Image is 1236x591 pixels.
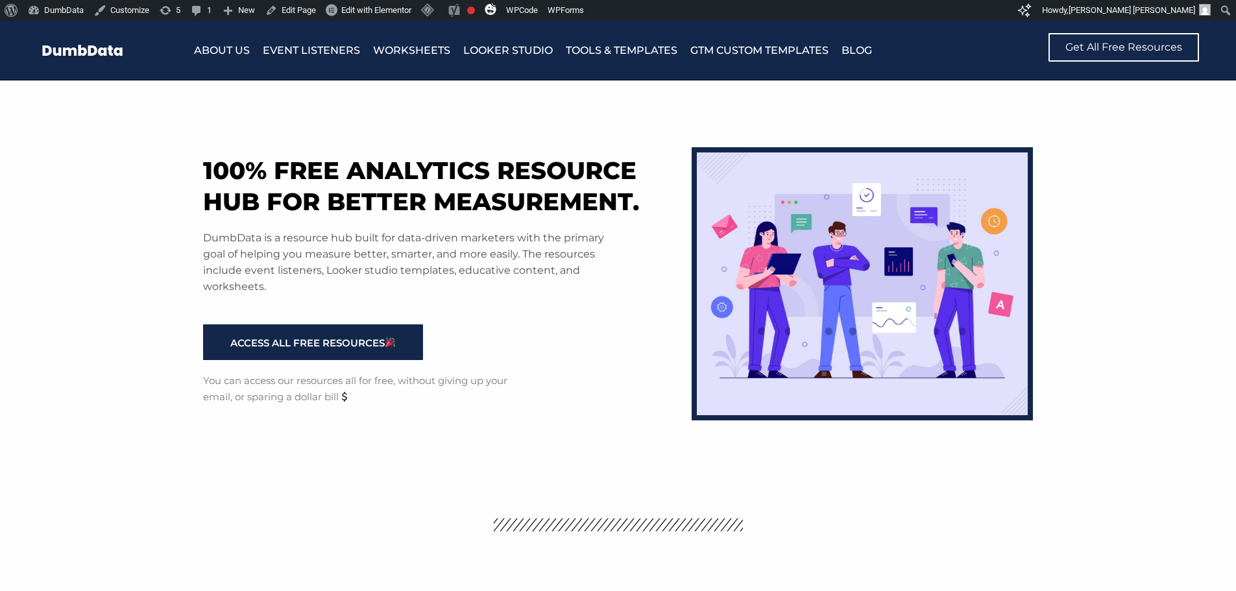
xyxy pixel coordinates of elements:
a: Get All Free Resources [1048,33,1199,62]
a: Worksheets [373,42,450,60]
img: 🎉 [385,337,395,347]
img: 💲 [339,392,349,402]
span: Edit with Elementor [341,5,411,15]
a: ACCESS ALL FREE RESOURCES🎉 [203,324,423,361]
span: Get All Free Resources [1065,42,1182,53]
a: GTM Custom Templates [690,42,829,60]
h1: 100% free analytics resource hub for better measurement. [203,155,679,217]
a: About Us [194,42,250,60]
span: ACCESS ALL FREE RESOURCES [230,337,396,348]
span: [PERSON_NAME] [PERSON_NAME] [1069,5,1195,15]
p: You can access our resources all for free, without giving up your email, or sparing a dollar bill [203,373,527,405]
a: Looker Studio [463,42,553,60]
p: DumbData is a resource hub built for data-driven marketers with the primary goal of helping you m... [203,230,614,295]
a: Blog [842,42,872,60]
div: Focus keyphrase not set [467,6,475,14]
a: Tools & Templates [566,42,677,60]
img: svg+xml;base64,PHN2ZyB4bWxucz0iaHR0cDovL3d3dy53My5vcmcvMjAwMC9zdmciIHZpZXdCb3g9IjAgMCAzMiAzMiI+PG... [485,3,496,15]
nav: Menu [194,42,964,60]
a: Event Listeners [263,42,360,60]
